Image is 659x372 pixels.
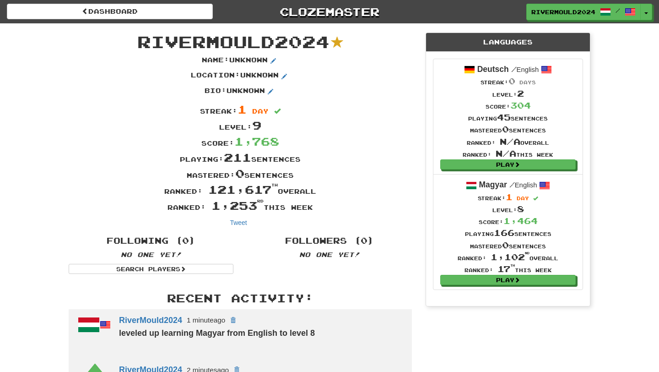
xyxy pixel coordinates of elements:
sup: th [510,264,515,267]
span: 211 [224,150,251,164]
span: 0 [502,124,509,134]
div: Playing: sentences [62,149,419,165]
p: Name : Unknown [202,55,279,66]
div: Ranked: this week [458,263,558,275]
span: day [252,107,269,115]
span: N/A [496,148,516,159]
span: / [509,181,515,189]
em: No one yet! [121,251,181,258]
span: 1,102 [491,252,529,262]
sup: nd [525,252,529,255]
span: 0 [508,76,515,86]
span: 17 [497,264,515,274]
small: 1 minute ago [187,316,225,324]
div: Ranked: this week [463,148,553,159]
strong: leveled up learning Magyar from English to level 8 [119,328,315,338]
a: Search Players [69,264,233,274]
strong: Deutsch [477,65,509,74]
a: Clozemaster [227,4,432,20]
span: 45 [497,112,511,122]
small: English [511,66,539,73]
div: Ranked: overall [463,136,553,148]
a: RiverMould2024 [119,315,182,324]
span: days [519,79,536,85]
a: Tweet [230,219,247,226]
div: Ranked: overall [458,251,558,263]
span: / [616,7,620,14]
h4: Following (0) [69,236,233,246]
div: Score: [463,99,553,111]
div: Level: [463,88,553,99]
a: RiverMould2024 / [526,4,641,20]
span: RiverMould2024 [531,8,595,16]
div: Playing sentences [458,227,558,239]
span: day [517,195,529,201]
p: Bio : Unknown [205,86,276,97]
span: / [511,65,517,73]
div: Languages [426,33,590,52]
div: Playing sentences [463,111,553,123]
sup: th [271,183,278,187]
div: Level: [458,203,558,215]
span: 121,617 [208,182,278,196]
div: Mastered sentences [463,123,553,135]
div: Ranked: this week [62,197,419,213]
p: Location : Unknown [191,71,290,82]
span: 0 [502,240,509,250]
span: 1 [238,102,247,116]
a: Play [440,275,576,285]
span: 2 [517,88,524,98]
span: 0 [235,166,244,180]
span: 9 [252,118,261,132]
div: Ranked: overall [62,181,419,197]
div: Score: [62,133,419,149]
span: 166 [494,228,514,238]
div: Streak: [62,101,419,117]
div: Level: [62,117,419,133]
strong: Magyar [479,180,507,189]
em: No one yet! [299,251,360,258]
span: RiverMould2024 [137,32,329,51]
div: Streak: [463,75,553,87]
span: 1,464 [503,216,538,226]
a: Play [440,159,576,170]
div: Mastered sentences [458,239,558,251]
small: English [509,181,537,189]
h3: Recent Activity: [69,292,412,304]
span: N/A [500,137,520,147]
div: Mastered: sentences [62,165,419,181]
sup: rd [257,199,264,203]
div: Streak: [458,191,558,203]
span: 304 [510,100,531,110]
span: 1 [506,192,513,202]
span: Streak includes today. [533,196,538,201]
span: 1,253 [211,198,264,212]
div: Score: [458,215,558,227]
span: 1,768 [234,134,279,148]
span: 8 [517,204,524,214]
h4: Followers (0) [247,236,412,246]
a: Dashboard [7,4,213,19]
